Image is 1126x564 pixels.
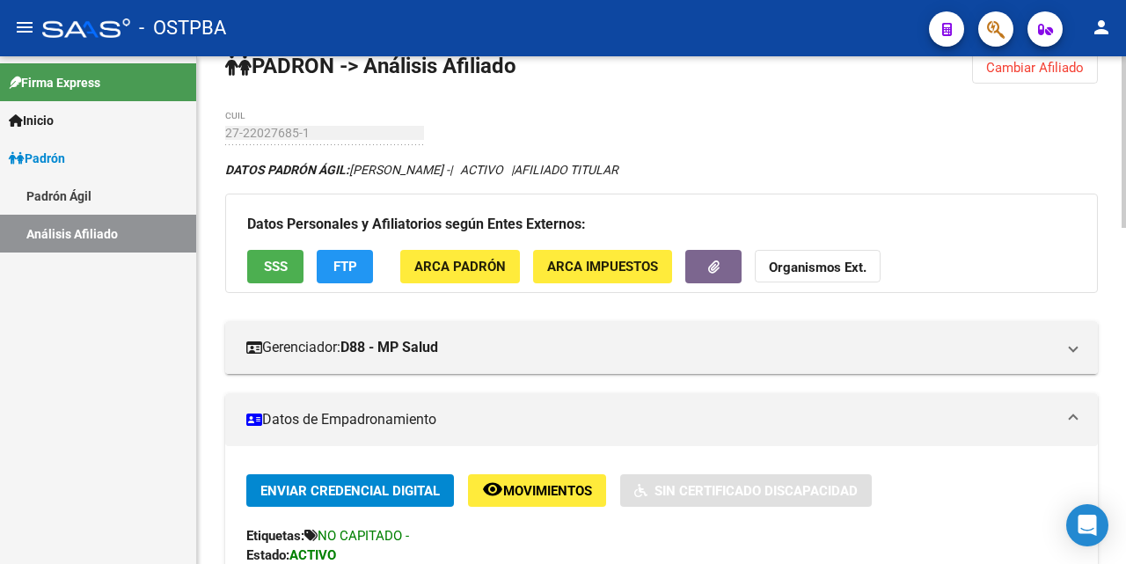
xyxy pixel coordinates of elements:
strong: Etiquetas: [246,528,304,544]
mat-icon: menu [14,17,35,38]
span: [PERSON_NAME] - [225,163,450,177]
button: SSS [247,250,303,282]
span: Firma Express [9,73,100,92]
span: Inicio [9,111,54,130]
mat-panel-title: Gerenciador: [246,338,1056,357]
span: ARCA Impuestos [547,260,658,275]
span: SSS [264,260,288,275]
button: Organismos Ext. [755,250,881,282]
span: ARCA Padrón [414,260,506,275]
span: Movimientos [503,483,592,499]
button: FTP [317,250,373,282]
mat-expansion-panel-header: Datos de Empadronamiento [225,393,1098,446]
mat-expansion-panel-header: Gerenciador:D88 - MP Salud [225,321,1098,374]
h3: Datos Personales y Afiliatorios según Entes Externos: [247,212,1076,237]
strong: PADRON -> Análisis Afiliado [225,54,516,78]
mat-icon: person [1091,17,1112,38]
strong: Estado: [246,547,289,563]
span: Padrón [9,149,65,168]
button: Enviar Credencial Digital [246,474,454,507]
span: - OSTPBA [139,9,226,48]
button: Movimientos [468,474,606,507]
button: ARCA Impuestos [533,250,672,282]
span: FTP [333,260,357,275]
span: NO CAPITADO - [318,528,409,544]
span: Sin Certificado Discapacidad [654,483,858,499]
strong: D88 - MP Salud [340,338,438,357]
span: AFILIADO TITULAR [514,163,618,177]
strong: ACTIVO [289,547,336,563]
button: Sin Certificado Discapacidad [620,474,872,507]
button: Cambiar Afiliado [972,52,1098,84]
strong: Organismos Ext. [769,260,866,276]
mat-panel-title: Datos de Empadronamiento [246,410,1056,429]
span: Enviar Credencial Digital [260,483,440,499]
button: ARCA Padrón [400,250,520,282]
div: Open Intercom Messenger [1066,504,1108,546]
span: Cambiar Afiliado [986,60,1084,76]
mat-icon: remove_red_eye [482,479,503,500]
strong: DATOS PADRÓN ÁGIL: [225,163,349,177]
i: | ACTIVO | [225,163,618,177]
